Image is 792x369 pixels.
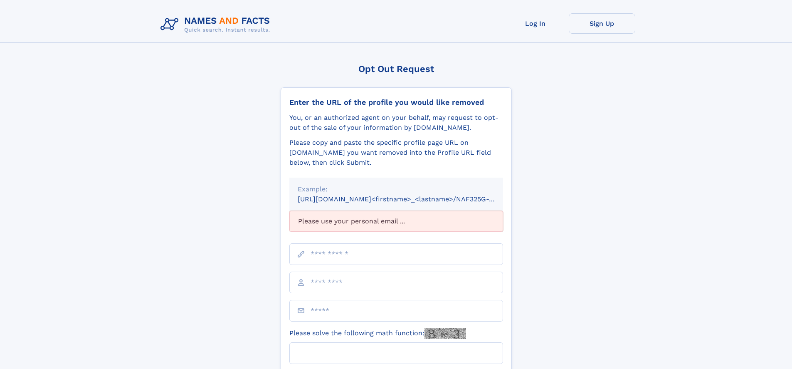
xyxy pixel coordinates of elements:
img: Logo Names and Facts [157,13,277,36]
div: Enter the URL of the profile you would like removed [289,98,503,107]
div: Please copy and paste the specific profile page URL on [DOMAIN_NAME] you want removed into the Pr... [289,138,503,168]
a: Sign Up [569,13,635,34]
label: Please solve the following math function: [289,328,466,339]
div: Example: [298,184,495,194]
div: Please use your personal email ... [289,211,503,232]
div: You, or an authorized agent on your behalf, may request to opt-out of the sale of your informatio... [289,113,503,133]
small: [URL][DOMAIN_NAME]<firstname>_<lastname>/NAF325G-xxxxxxxx [298,195,519,203]
a: Log In [502,13,569,34]
div: Opt Out Request [281,64,512,74]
